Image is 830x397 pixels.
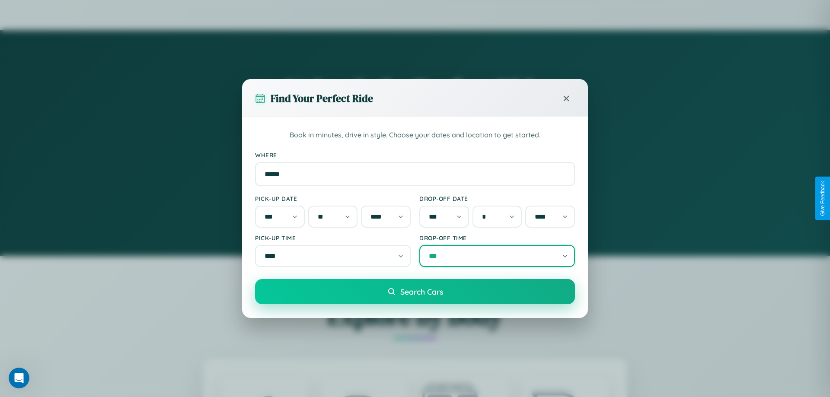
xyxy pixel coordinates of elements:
[255,151,575,159] label: Where
[400,287,443,296] span: Search Cars
[255,234,411,241] label: Pick-up Time
[255,279,575,304] button: Search Cars
[419,234,575,241] label: Drop-off Time
[271,91,373,105] h3: Find Your Perfect Ride
[419,195,575,202] label: Drop-off Date
[255,195,411,202] label: Pick-up Date
[255,130,575,141] p: Book in minutes, drive in style. Choose your dates and location to get started.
